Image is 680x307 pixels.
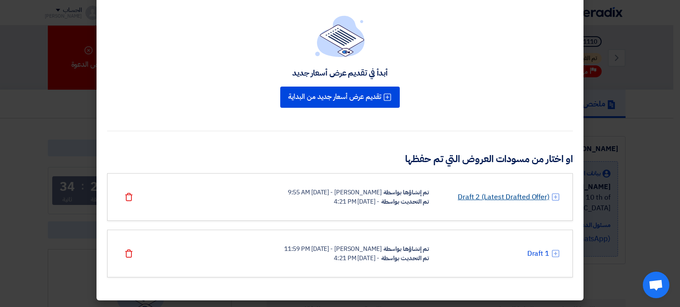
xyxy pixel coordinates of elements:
[292,68,388,78] div: أبدأ في تقديم عرض أسعار جديد
[288,188,382,197] div: [PERSON_NAME] - [DATE] 9:55 AM
[280,87,400,108] button: تقديم عرض أسعار جديد من البداية
[334,197,379,206] div: - [DATE] 4:21 PM
[381,197,429,206] div: تم التحديث بواسطة
[458,192,549,202] a: Draft 2 (Latest Drafted Offer)
[527,248,549,259] a: Draft 1
[383,188,429,197] div: تم إنشاؤها بواسطة
[381,254,429,263] div: تم التحديث بواسطة
[334,254,379,263] div: - [DATE] 4:21 PM
[315,15,365,57] img: empty_state_list.svg
[284,244,382,254] div: [PERSON_NAME] - [DATE] 11:59 PM
[107,152,573,166] h3: او اختار من مسودات العروض التي تم حفظها
[643,272,669,298] a: Open chat
[383,244,429,254] div: تم إنشاؤها بواسطة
